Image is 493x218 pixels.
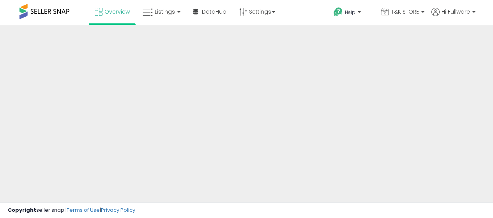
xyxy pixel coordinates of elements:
[202,8,226,16] span: DataHub
[101,206,135,214] a: Privacy Policy
[333,7,343,17] i: Get Help
[8,207,135,214] div: seller snap | |
[8,206,36,214] strong: Copyright
[391,8,419,16] span: T&K STORE
[67,206,100,214] a: Terms of Use
[104,8,130,16] span: Overview
[442,8,470,16] span: Hi Fullware
[155,8,175,16] span: Listings
[345,9,355,16] span: Help
[431,8,475,25] a: Hi Fullware
[327,1,374,25] a: Help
